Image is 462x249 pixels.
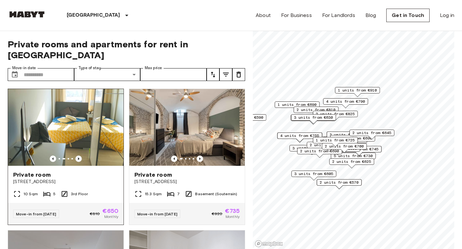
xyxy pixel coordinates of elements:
[50,156,56,162] button: Previous image
[8,89,124,225] a: Previous imagePrevious imagePrivate room[STREET_ADDRESS]10 Sqm53rd FloorMove-in from [DATE]€810€6...
[291,171,336,181] div: Map marker
[145,65,162,71] label: Max price
[207,68,219,81] button: tune
[334,153,373,159] span: 5 units from €730
[90,211,100,217] span: €810
[294,171,333,177] span: 3 units from €605
[386,9,430,22] a: Get in Touch
[323,98,368,108] div: Map marker
[294,115,333,120] span: 3 units from €630
[8,11,46,18] img: Habyt
[292,145,331,151] span: 3 units from €785
[134,179,240,185] span: [STREET_ADDRESS]
[294,107,338,116] div: Map marker
[335,87,380,97] div: Map marker
[365,12,376,19] a: Blog
[277,133,322,142] div: Map marker
[134,171,172,179] span: Private room
[137,212,177,216] span: Move-in from [DATE]
[129,89,245,166] img: Marketing picture of unit DE-02-004-006-05HF
[12,65,36,71] label: Move-in date
[102,208,118,214] span: €650
[338,87,377,93] span: 1 units from €910
[16,212,56,216] span: Move-in from [DATE]
[300,148,339,154] span: 2 units from €690
[313,137,358,147] div: Map marker
[171,156,177,162] button: Previous image
[316,111,355,117] span: 2 units from €825
[219,68,232,81] button: tune
[177,191,180,197] span: 7
[333,135,372,141] span: 6 units from €690
[224,115,263,120] span: 3 units from €590
[13,179,118,185] span: [STREET_ADDRESS]
[53,191,56,197] span: 5
[255,240,283,247] a: Mapbox logo
[339,146,379,152] span: 3 units from €745
[322,143,367,153] div: Map marker
[226,214,240,220] span: Monthly
[329,132,369,138] span: 3 units from €800
[145,191,162,197] span: 15.3 Sqm
[296,107,336,113] span: 2 units from €810
[325,143,364,149] span: 2 units from €700
[317,179,362,189] div: Map marker
[352,130,391,136] span: 2 units from €645
[326,99,365,104] span: 4 units from €790
[331,153,376,163] div: Map marker
[278,102,317,108] span: 1 units from €690
[8,39,245,60] span: Private rooms and apartments for rent in [GEOGRAPHIC_DATA]
[104,214,118,220] span: Monthly
[75,156,82,162] button: Previous image
[332,159,371,165] span: 2 units from €625
[256,12,271,19] a: About
[195,191,237,197] span: Basement (Souterrain)
[297,148,342,158] div: Map marker
[316,137,355,143] span: 1 units from €725
[440,12,454,19] a: Log in
[79,65,101,71] label: Type of stay
[289,145,334,155] div: Map marker
[8,68,21,81] button: Choose date
[307,142,352,152] div: Map marker
[13,171,51,179] span: Private room
[67,12,120,19] p: [GEOGRAPHIC_DATA]
[232,68,245,81] button: tune
[71,191,88,197] span: 3rd Floor
[330,135,375,145] div: Map marker
[349,130,394,140] div: Map marker
[322,12,355,19] a: For Landlords
[197,156,203,162] button: Previous image
[327,132,372,141] div: Map marker
[281,12,312,19] a: For Business
[310,142,349,148] span: 2 units from €925
[291,115,336,124] div: Map marker
[329,158,374,168] div: Map marker
[225,208,240,214] span: €735
[320,180,359,185] span: 2 units from €570
[313,111,358,121] div: Map marker
[291,114,336,124] div: Map marker
[8,89,124,166] img: Marketing picture of unit DE-02-011-001-01HF
[212,211,223,217] span: €920
[322,137,367,147] div: Map marker
[23,191,38,197] span: 10 Sqm
[129,89,245,225] a: Marketing picture of unit DE-02-004-006-05HFPrevious imagePrevious imagePrivate room[STREET_ADDRE...
[280,133,319,139] span: 4 units from €755
[275,101,320,111] div: Map marker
